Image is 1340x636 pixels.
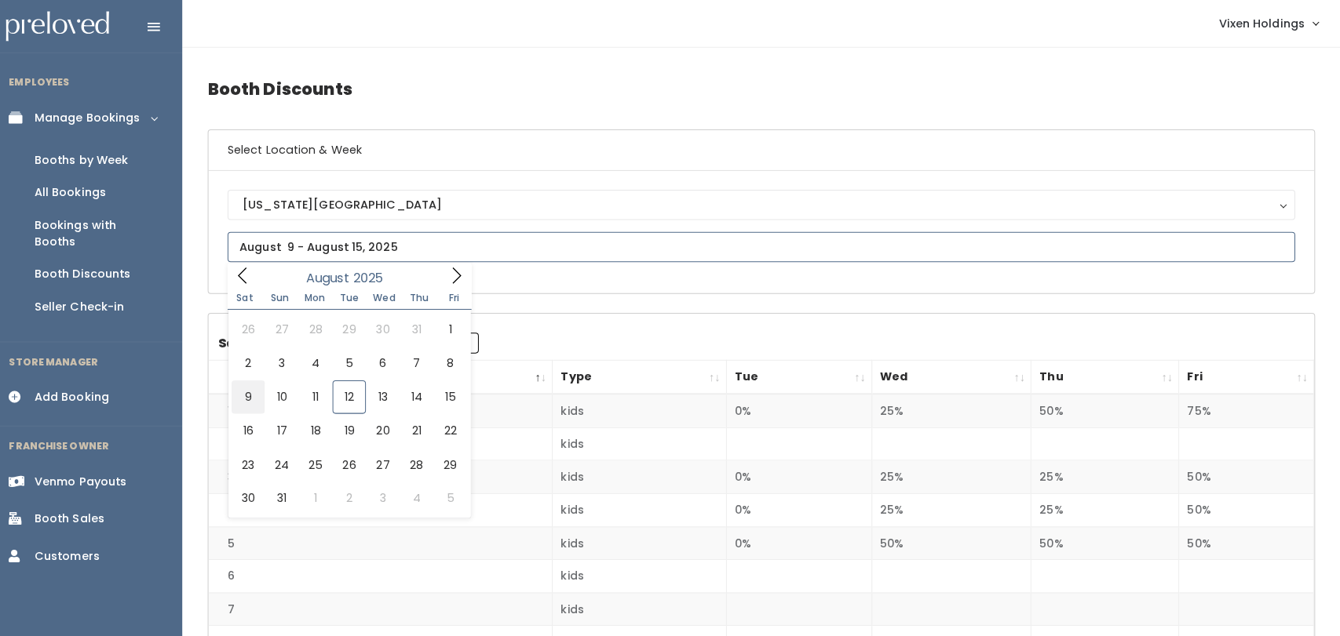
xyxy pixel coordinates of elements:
td: 5 [222,520,562,553]
span: August 23, 2025 [245,442,278,475]
span: August 12, 2025 [345,376,378,409]
th: Type: activate to sort column ascending [562,356,734,390]
td: 4 [222,488,562,521]
span: July 31, 2025 [411,309,444,342]
td: 0% [733,455,877,488]
span: July 27, 2025 [278,309,311,342]
td: 25% [1035,488,1181,521]
td: kids [562,520,734,553]
td: 0% [733,520,877,553]
span: August 11, 2025 [312,376,345,409]
span: August 5, 2025 [345,342,378,375]
span: Thu [413,289,447,299]
span: August [319,268,361,281]
span: Wed [378,289,413,299]
span: July 28, 2025 [312,309,345,342]
span: August 27, 2025 [378,442,411,475]
td: 25% [877,488,1035,521]
span: August 26, 2025 [345,442,378,475]
input: Year [361,264,408,284]
td: 1 [222,389,562,422]
span: August 31, 2025 [278,475,311,508]
span: August 17, 2025 [278,409,311,442]
div: Booth Sales [50,504,119,521]
td: 50% [1035,389,1181,422]
td: 50% [1181,488,1314,521]
td: kids [562,422,734,455]
button: [US_STATE][GEOGRAPHIC_DATA] [241,187,1295,217]
span: Sun [276,289,310,299]
td: 25% [1035,455,1181,488]
th: Wed: activate to sort column ascending [877,356,1035,390]
img: preloved logo [22,11,124,42]
span: August 6, 2025 [378,342,411,375]
span: August 24, 2025 [278,442,311,475]
span: July 26, 2025 [245,309,278,342]
th: Tue: activate to sort column ascending [733,356,877,390]
span: August 3, 2025 [278,342,311,375]
span: August 8, 2025 [444,342,477,375]
span: August 28, 2025 [411,442,444,475]
td: kids [562,455,734,488]
div: Booths by Week [50,150,143,166]
span: August 7, 2025 [411,342,444,375]
span: August 9, 2025 [245,376,278,409]
div: Seller Check-in [50,295,139,311]
td: 75% [1181,389,1314,422]
th: Booth Number: activate to sort column descending [222,356,562,390]
td: 0% [733,488,877,521]
td: 50% [1181,520,1314,553]
div: [US_STATE][GEOGRAPHIC_DATA] [256,194,1280,211]
div: Venmo Payouts [50,467,141,484]
span: July 30, 2025 [378,309,411,342]
td: 50% [877,520,1035,553]
td: 6 [222,553,562,586]
td: 0% [733,389,877,422]
th: Fri: activate to sort column ascending [1181,356,1314,390]
label: Search: [232,329,489,349]
span: September 5, 2025 [444,475,477,508]
span: Sat [241,289,276,299]
span: August 18, 2025 [312,409,345,442]
span: August 2, 2025 [245,342,278,375]
td: 25% [877,455,1035,488]
span: August 13, 2025 [378,376,411,409]
td: 3 [222,455,562,488]
span: August 30, 2025 [245,475,278,508]
span: August 29, 2025 [444,442,477,475]
span: August 20, 2025 [378,409,411,442]
span: August 10, 2025 [278,376,311,409]
td: 7 [222,585,562,618]
th: Thu: activate to sort column ascending [1035,356,1181,390]
span: August 25, 2025 [312,442,345,475]
div: All Bookings [50,182,121,198]
div: Booth Discounts [50,263,145,279]
div: Customers [50,541,115,558]
span: Vixen Holdings [1220,15,1305,32]
span: August 14, 2025 [411,376,444,409]
span: Tue [344,289,378,299]
span: August 19, 2025 [345,409,378,442]
span: August 1, 2025 [444,309,477,342]
span: September 4, 2025 [411,475,444,508]
span: September 3, 2025 [378,475,411,508]
span: August 22, 2025 [444,409,477,442]
span: Fri [447,289,482,299]
span: Mon [310,289,345,299]
input: August 9 - August 15, 2025 [241,229,1295,259]
td: kids [562,585,734,618]
div: Bookings with Booths [50,214,171,247]
span: July 29, 2025 [345,309,378,342]
span: September 2, 2025 [345,475,378,508]
td: kids [562,488,734,521]
span: August 4, 2025 [312,342,345,375]
td: 25% [877,389,1035,422]
h6: Select Location & Week [222,129,1314,169]
div: Manage Bookings [50,108,155,125]
h4: Booth Discounts [221,66,1315,109]
td: 2 [222,422,562,455]
a: Vixen Holdings [1204,6,1334,40]
td: 50% [1035,520,1181,553]
span: August 15, 2025 [444,376,477,409]
span: August 21, 2025 [411,409,444,442]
